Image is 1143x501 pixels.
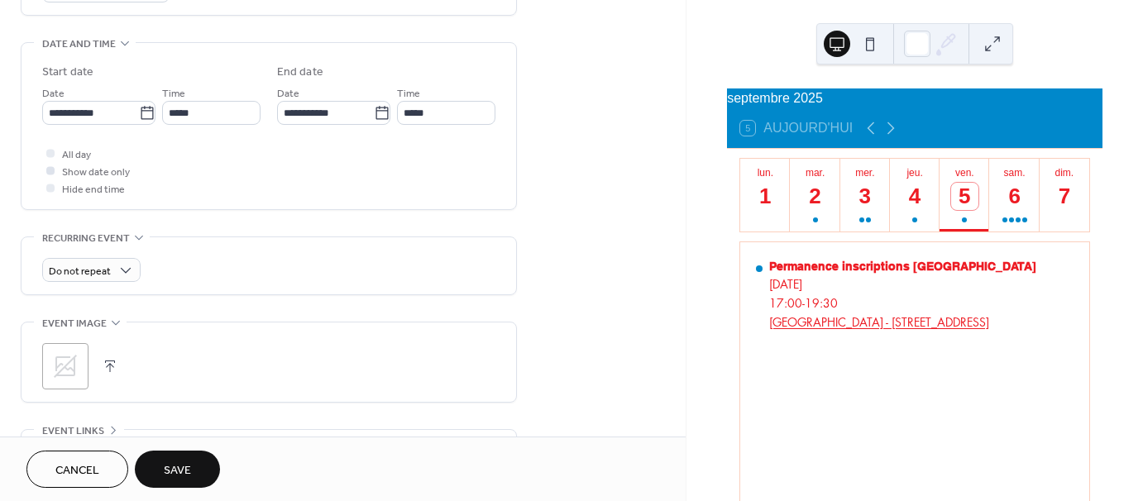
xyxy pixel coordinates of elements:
[805,295,838,311] span: 19:30
[790,159,839,231] button: mar.2
[994,167,1034,179] div: sam.
[164,462,191,480] span: Save
[42,315,107,332] span: Event image
[852,183,879,210] div: 3
[162,85,185,103] span: Time
[49,262,111,281] span: Do not repeat
[277,85,299,103] span: Date
[940,159,989,231] button: ven.5
[135,451,220,488] button: Save
[42,422,104,440] span: Event links
[752,183,779,210] div: 1
[26,451,128,488] button: Cancel
[840,159,890,231] button: mer.3
[1051,183,1078,210] div: 7
[62,164,130,181] span: Show date only
[769,314,1036,330] a: [GEOGRAPHIC_DATA] - [STREET_ADDRESS]
[945,167,984,179] div: ven.
[727,88,1102,108] div: septembre 2025
[801,183,829,210] div: 2
[989,159,1039,231] button: sam.6
[277,64,323,81] div: End date
[42,36,116,53] span: Date and time
[951,183,978,210] div: 5
[802,295,805,311] span: -
[740,159,790,231] button: lun.1
[62,146,91,164] span: All day
[769,276,1036,292] div: [DATE]
[55,462,99,480] span: Cancel
[845,167,885,179] div: mer.
[895,167,935,179] div: jeu.
[795,167,835,179] div: mar.
[1040,159,1089,231] button: dim.7
[42,230,130,247] span: Recurring event
[1001,183,1028,210] div: 6
[42,85,65,103] span: Date
[901,183,929,210] div: 4
[397,85,420,103] span: Time
[22,430,516,465] div: •••
[42,343,88,389] div: ;
[42,64,93,81] div: Start date
[890,159,940,231] button: jeu.4
[769,260,1036,273] div: Permanence inscriptions [GEOGRAPHIC_DATA]
[1045,167,1084,179] div: dim.
[769,295,802,311] span: 17:00
[745,167,785,179] div: lun.
[62,181,125,198] span: Hide end time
